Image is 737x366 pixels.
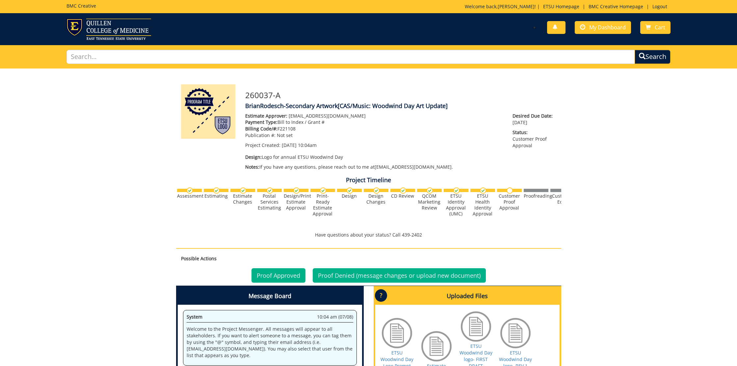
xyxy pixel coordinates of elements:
[257,193,282,211] div: Postal Services Estimating
[310,193,335,217] div: Print-Ready Estimate Approval
[240,187,246,194] img: checkmark
[245,113,503,119] p: [EMAIL_ADDRESS][DOMAIN_NAME]
[635,50,671,64] button: Search
[513,113,556,126] p: [DATE]
[66,50,635,64] input: Search...
[513,129,556,149] p: Customer Proof Approval
[245,164,503,170] p: If you have any questions, please reach out to me at [EMAIL_ADDRESS][DOMAIN_NAME] .
[267,187,273,194] img: checkmark
[187,314,202,320] span: System
[181,255,217,262] strong: Possible Actions
[245,126,277,132] span: Billing Code/#:
[417,193,442,211] div: QCOM Marketing Review
[293,187,300,194] img: checkmark
[550,193,575,205] div: Customer Edits
[313,268,486,283] a: Proof Denied (message changes or upload new document)
[176,232,561,238] p: Have questions about your status? Call 439-2402
[245,113,287,119] span: Estimate Approver:
[513,113,556,119] span: Desired Due Date:
[178,288,362,305] h4: Message Board
[507,187,513,194] img: no
[497,193,522,211] div: Customer Proof Approval
[589,24,626,31] span: My Dashboard
[640,21,671,34] a: Cart
[245,126,503,132] p: F221108
[444,193,468,217] div: ETSU Identity Approval (UMC)
[427,187,433,194] img: checkmark
[177,193,202,199] div: Assessment
[649,3,671,10] a: Logout
[245,119,277,125] span: Payment Type:
[470,193,495,217] div: ETSU Health Identity Approval
[575,21,631,34] a: My Dashboard
[317,314,353,320] span: 10:04 am (07/08)
[375,289,387,302] p: ?
[245,132,276,138] span: Publication #:
[187,326,353,359] p: Welcome to the Project Messenger. All messages will appear to all stakeholders. If you want to al...
[498,3,535,10] a: [PERSON_NAME]
[245,91,556,99] h3: 260037-A
[181,84,235,139] img: Product featured image
[245,164,259,170] span: Notes:
[245,142,280,148] span: Project Created:
[655,24,665,31] span: Cart
[347,187,353,194] img: checkmark
[320,187,326,194] img: checkmark
[585,3,646,10] a: BMC Creative Homepage
[513,129,556,136] span: Status:
[453,187,460,194] img: checkmark
[375,288,560,305] h4: Uploaded Files
[245,154,503,160] p: Logo for annual ETSU Woodwind Day
[284,193,308,211] div: Design/Print Estimate Approval
[245,119,503,126] p: Bill to Index / Grant #
[204,193,228,199] div: Estimating
[187,187,193,194] img: checkmark
[230,193,255,205] div: Estimate Changes
[400,187,406,194] img: checkmark
[390,193,415,199] div: CD Review
[373,187,380,194] img: checkmark
[66,18,151,40] img: ETSU logo
[480,187,486,194] img: checkmark
[66,3,96,8] h5: BMC Creative
[337,193,362,199] div: Design
[540,3,583,10] a: ETSU Homepage
[213,187,220,194] img: checkmark
[465,3,671,10] p: Welcome back, ! | | |
[251,268,305,283] a: Proof Approved
[277,132,293,138] span: Not set
[338,102,448,110] span: [CAS/Music: Woodwind Day Art Update]
[245,103,556,109] h4: BrianRodesch-Secondary Artwork
[245,154,262,160] span: Design:
[524,193,548,199] div: Proofreading
[282,142,317,148] span: [DATE] 10:04am
[176,177,561,183] h4: Project Timeline
[364,193,388,205] div: Design Changes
